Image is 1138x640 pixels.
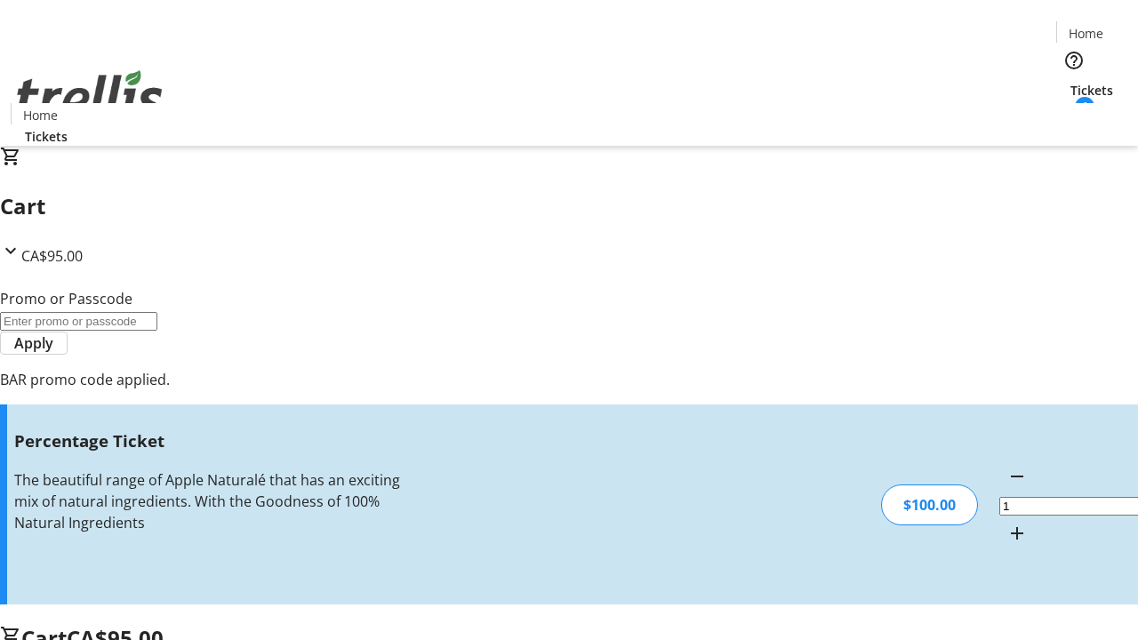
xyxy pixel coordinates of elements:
span: Apply [14,332,53,354]
button: Cart [1056,100,1092,135]
a: Home [12,106,68,124]
button: Help [1056,43,1092,78]
button: Increment by one [999,516,1035,551]
span: Home [23,106,58,124]
a: Tickets [1056,81,1127,100]
img: Orient E2E Organization nWDaEk39cF's Logo [11,51,169,140]
span: Tickets [1070,81,1113,100]
a: Home [1057,24,1114,43]
button: Decrement by one [999,459,1035,494]
div: $100.00 [881,484,978,525]
a: Tickets [11,127,82,146]
h3: Percentage Ticket [14,428,403,453]
div: The beautiful range of Apple Naturalé that has an exciting mix of natural ingredients. With the G... [14,469,403,533]
span: Home [1069,24,1103,43]
span: Tickets [25,127,68,146]
span: CA$95.00 [21,246,83,266]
